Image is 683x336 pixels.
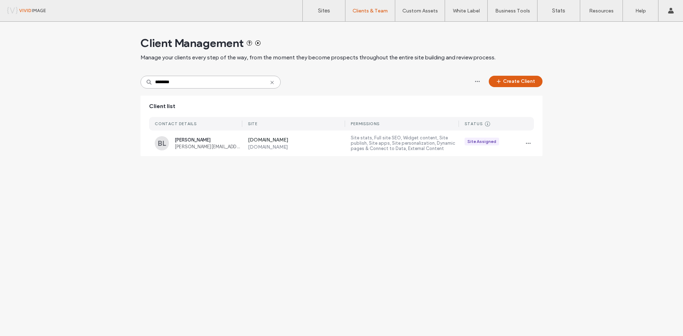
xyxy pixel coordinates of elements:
[175,137,242,143] span: [PERSON_NAME]
[495,8,530,14] label: Business Tools
[635,8,646,14] label: Help
[467,138,496,145] div: Site Assigned
[141,36,244,50] span: Client Management
[248,144,345,150] label: [DOMAIN_NAME]
[149,102,175,110] span: Client list
[248,137,345,144] label: [DOMAIN_NAME]
[141,54,496,62] span: Manage your clients every step of the way, from the moment they become prospects throughout the e...
[402,8,438,14] label: Custom Assets
[351,135,459,151] label: Site stats, Full site SEO, Widget content, Site publish, Site apps, Site personalization, Dynamic...
[589,8,614,14] label: Resources
[248,121,258,126] div: SITE
[489,76,542,87] button: Create Client
[175,144,242,149] span: [PERSON_NAME][EMAIL_ADDRESS][DOMAIN_NAME]
[351,121,380,126] div: PERMISSIONS
[155,121,197,126] div: CONTACT DETAILS
[465,121,483,126] div: STATUS
[552,7,565,14] label: Stats
[318,7,330,14] label: Sites
[149,130,534,156] a: BL[PERSON_NAME][PERSON_NAME][EMAIL_ADDRESS][DOMAIN_NAME][DOMAIN_NAME][DOMAIN_NAME]Site stats, Ful...
[16,5,31,11] span: Help
[155,136,169,150] div: BL
[353,8,388,14] label: Clients & Team
[453,8,480,14] label: White Label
